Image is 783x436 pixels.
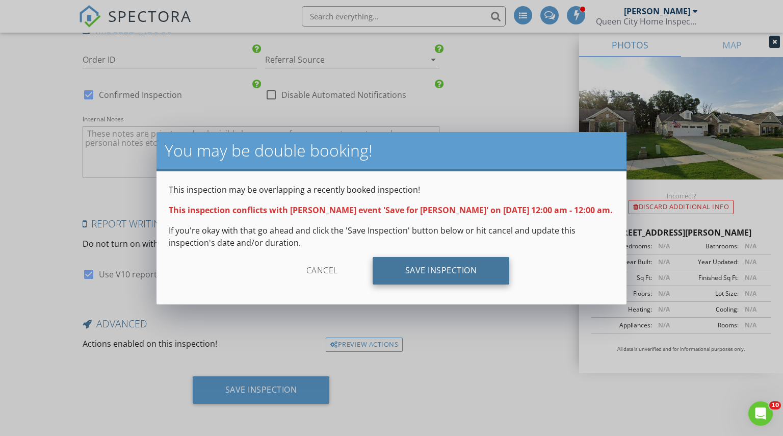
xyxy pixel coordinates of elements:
[169,224,614,249] p: If you're okay with that go ahead and click the 'Save Inspection' button below or hit cancel and ...
[169,204,613,216] strong: This inspection conflicts with [PERSON_NAME] event 'Save for [PERSON_NAME]' on [DATE] 12:00 am - ...
[748,401,773,426] iframe: Intercom live chat
[373,257,510,285] div: Save Inspection
[769,401,781,409] span: 10
[274,257,371,285] div: Cancel
[165,140,618,161] h2: You may be double booking!
[169,184,614,196] p: This inspection may be overlapping a recently booked inspection!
